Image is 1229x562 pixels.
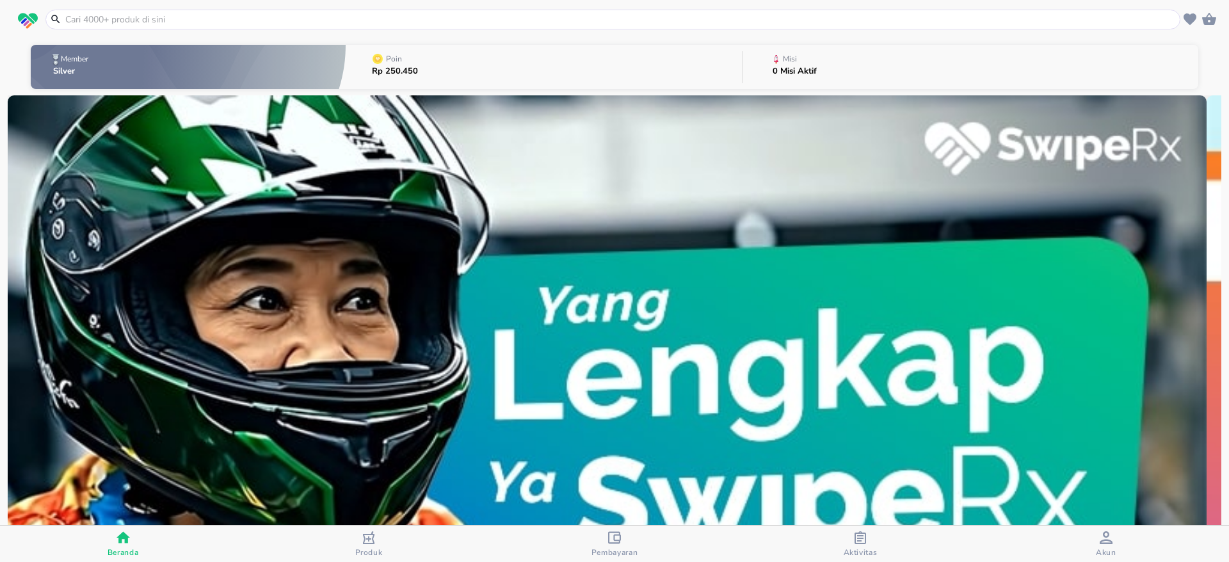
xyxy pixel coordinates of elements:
p: Misi [783,55,797,63]
button: Pembayaran [492,526,737,562]
p: Rp 250.450 [372,67,418,76]
button: MemberSilver [31,42,346,92]
button: Misi0 Misi Aktif [743,42,1198,92]
span: Beranda [108,547,139,558]
button: Aktivitas [737,526,983,562]
button: Akun [983,526,1229,562]
span: Pembayaran [591,547,638,558]
button: Produk [246,526,492,562]
span: Aktivitas [844,547,878,558]
input: Cari 4000+ produk di sini [64,13,1177,26]
p: Silver [53,67,91,76]
span: Produk [355,547,383,558]
img: logo_swiperx_s.bd005f3b.svg [18,13,38,29]
p: Member [61,55,88,63]
span: Akun [1096,547,1116,558]
p: Poin [386,55,402,63]
button: PoinRp 250.450 [346,42,743,92]
p: 0 Misi Aktif [773,67,817,76]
